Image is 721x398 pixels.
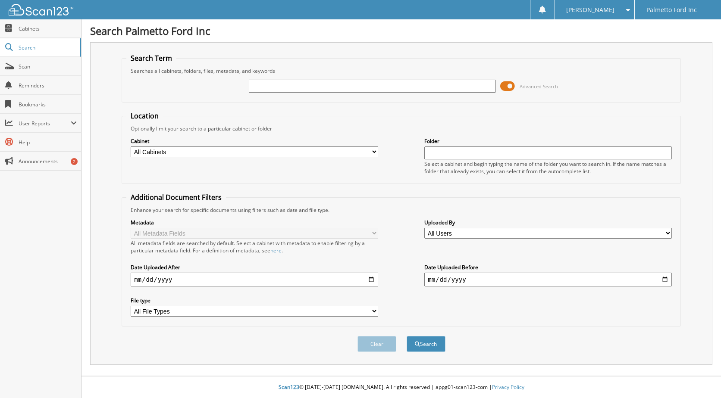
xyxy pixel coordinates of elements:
div: Searches all cabinets, folders, files, metadata, and keywords [126,67,676,75]
span: Advanced Search [520,83,558,90]
legend: Location [126,111,163,121]
legend: Additional Document Filters [126,193,226,202]
input: end [424,273,672,286]
button: Clear [357,336,396,352]
span: Search [19,44,75,51]
label: Date Uploaded After [131,264,378,271]
span: Cabinets [19,25,77,32]
label: File type [131,297,378,304]
img: scan123-logo-white.svg [9,4,73,16]
label: Cabinet [131,137,378,145]
div: 2 [71,158,78,165]
span: Bookmarks [19,101,77,108]
label: Folder [424,137,672,145]
button: Search [407,336,445,352]
span: User Reports [19,120,71,127]
span: [PERSON_NAME] [566,7,614,12]
div: © [DATE]-[DATE] [DOMAIN_NAME]. All rights reserved | appg01-scan123-com | [82,377,721,398]
span: Scan123 [279,383,299,391]
label: Date Uploaded Before [424,264,672,271]
legend: Search Term [126,53,176,63]
span: Announcements [19,158,77,165]
span: Scan [19,63,77,70]
label: Uploaded By [424,219,672,226]
span: Help [19,139,77,146]
div: Select a cabinet and begin typing the name of the folder you want to search in. If the name match... [424,160,672,175]
span: Palmetto Ford Inc [646,7,697,12]
div: Enhance your search for specific documents using filters such as date and file type. [126,206,676,214]
h1: Search Palmetto Ford Inc [90,24,712,38]
div: Optionally limit your search to a particular cabinet or folder [126,125,676,132]
label: Metadata [131,219,378,226]
a: Privacy Policy [492,383,524,391]
span: Reminders [19,82,77,89]
input: start [131,273,378,286]
div: All metadata fields are searched by default. Select a cabinet with metadata to enable filtering b... [131,239,378,254]
a: here [270,247,282,254]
